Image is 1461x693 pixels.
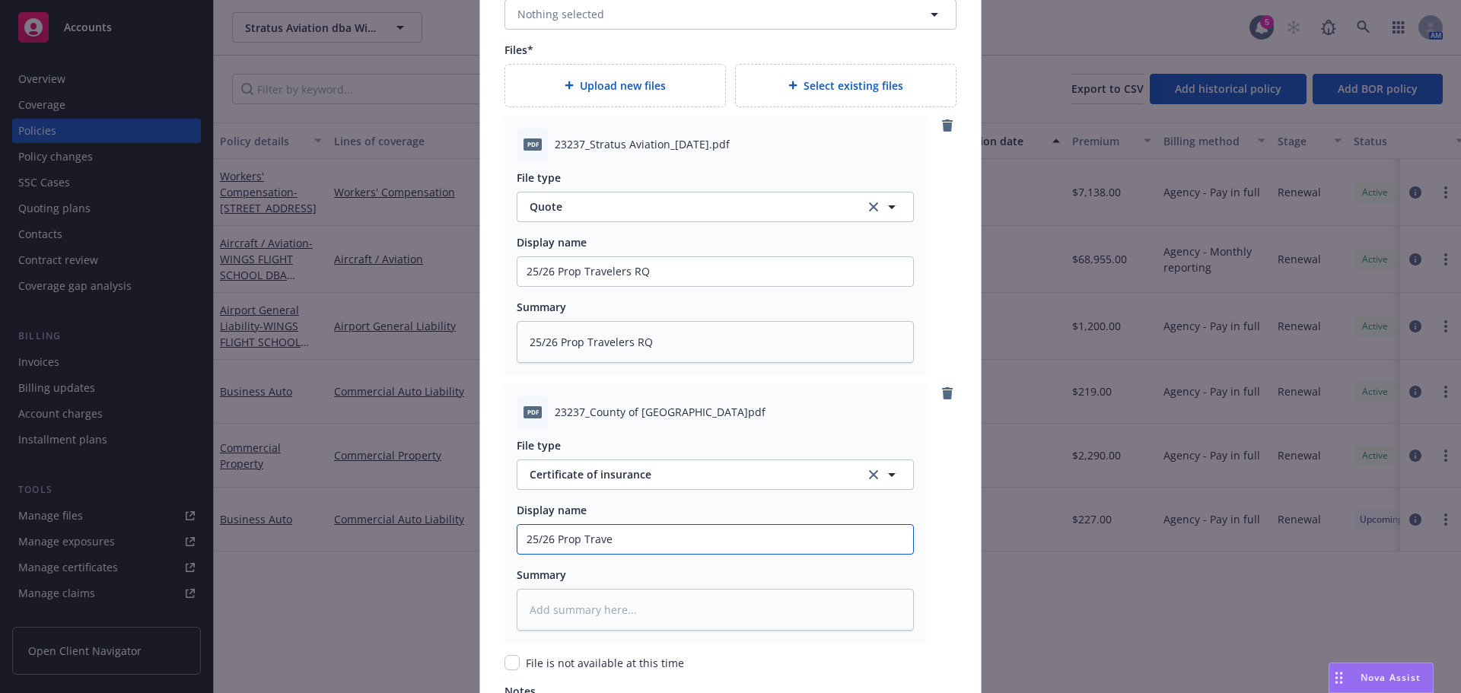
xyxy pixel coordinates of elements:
span: File type [517,170,561,185]
span: Display name [517,503,587,517]
span: File type [517,438,561,453]
input: Add display name here... [517,525,913,554]
span: Summary [517,300,566,314]
button: Nova Assist [1329,663,1434,693]
a: clear selection [864,198,883,216]
button: Quoteclear selection [517,192,914,222]
div: Upload new files [505,64,726,107]
span: Display name [517,235,587,250]
button: Certificate of insuranceclear selection [517,459,914,490]
span: Nova Assist [1361,671,1421,684]
a: remove [938,116,956,135]
span: 23237_County of [GEOGRAPHIC_DATA]pdf [555,404,766,420]
span: Files* [505,43,533,57]
div: Select existing files [735,64,956,107]
span: Summary [517,567,566,582]
span: Quote [530,199,848,215]
div: Drag to move [1329,663,1348,692]
span: pdf [524,138,542,150]
span: Upload new files [580,78,666,94]
span: Nothing selected [517,6,604,22]
textarea: 25/26 Prop Travelers RQ [517,321,914,363]
span: Certificate of insurance [530,466,848,482]
input: Add display name here... [517,257,913,286]
a: clear selection [864,466,883,484]
span: 23237_Stratus Aviation_[DATE].pdf [555,136,730,152]
span: Select existing files [804,78,903,94]
span: pdf [524,406,542,418]
span: File is not available at this time [526,656,684,670]
a: remove [938,384,956,402]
